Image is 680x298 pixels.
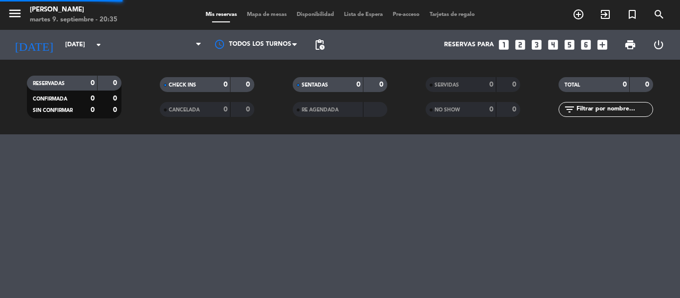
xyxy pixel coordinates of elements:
[292,12,339,17] span: Disponibilidad
[489,81,493,88] strong: 0
[91,95,95,102] strong: 0
[113,106,119,113] strong: 0
[169,83,196,88] span: CHECK INS
[512,81,518,88] strong: 0
[425,12,480,17] span: Tarjetas de regalo
[624,39,636,51] span: print
[626,8,638,20] i: turned_in_not
[246,106,252,113] strong: 0
[7,34,60,56] i: [DATE]
[530,38,543,51] i: looks_3
[93,39,105,51] i: arrow_drop_down
[596,38,609,51] i: add_box
[30,5,117,15] div: [PERSON_NAME]
[201,12,242,17] span: Mis reservas
[645,81,651,88] strong: 0
[356,81,360,88] strong: 0
[435,107,460,112] span: NO SHOW
[30,15,117,25] div: martes 9. septiembre - 20:35
[339,12,388,17] span: Lista de Espera
[564,103,575,115] i: filter_list
[435,83,459,88] span: SERVIDAS
[444,41,494,48] span: Reservas para
[579,38,592,51] i: looks_6
[33,81,65,86] span: RESERVADAS
[302,107,339,112] span: RE AGENDADA
[623,81,627,88] strong: 0
[113,80,119,87] strong: 0
[242,12,292,17] span: Mapa de mesas
[91,80,95,87] strong: 0
[575,104,653,115] input: Filtrar por nombre...
[599,8,611,20] i: exit_to_app
[246,81,252,88] strong: 0
[565,83,580,88] span: TOTAL
[7,6,22,21] i: menu
[563,38,576,51] i: looks_5
[302,83,328,88] span: SENTADAS
[33,108,73,113] span: SIN CONFIRMAR
[512,106,518,113] strong: 0
[169,107,200,112] span: CANCELADA
[33,97,67,101] span: CONFIRMADA
[572,8,584,20] i: add_circle_outline
[379,81,385,88] strong: 0
[7,6,22,24] button: menu
[388,12,425,17] span: Pre-acceso
[514,38,527,51] i: looks_two
[653,8,665,20] i: search
[653,39,665,51] i: power_settings_new
[113,95,119,102] strong: 0
[224,81,227,88] strong: 0
[497,38,510,51] i: looks_one
[91,106,95,113] strong: 0
[547,38,560,51] i: looks_4
[224,106,227,113] strong: 0
[644,30,673,60] div: LOG OUT
[489,106,493,113] strong: 0
[314,39,326,51] span: pending_actions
